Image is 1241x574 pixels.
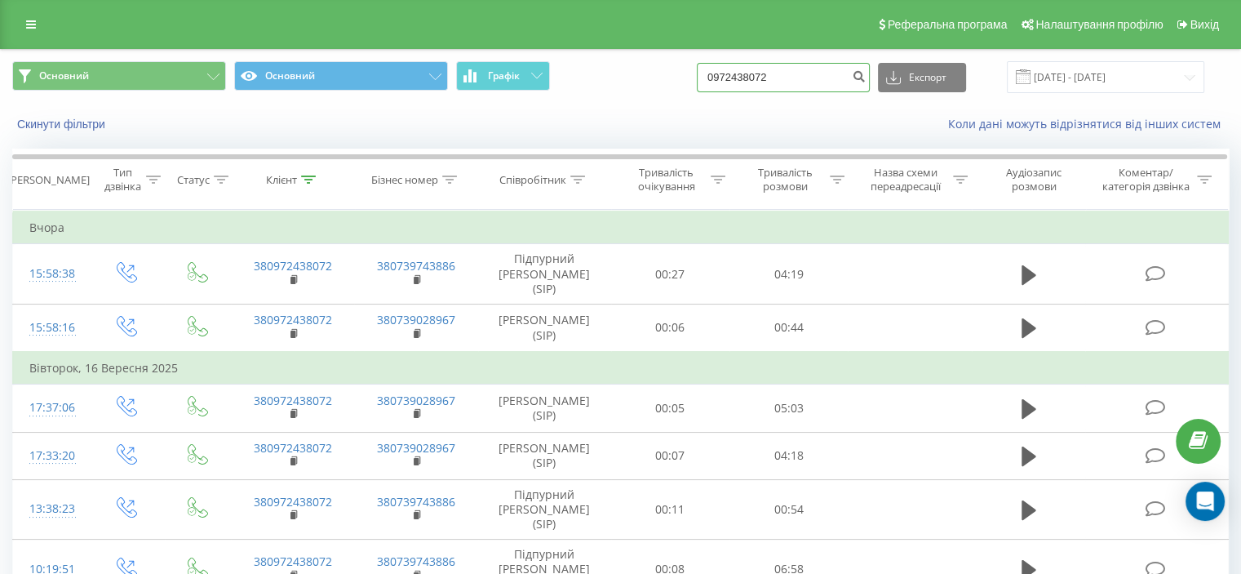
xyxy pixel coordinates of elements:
[611,479,729,540] td: 00:11
[888,18,1008,31] span: Реферальна програма
[697,63,870,92] input: Пошук за номером
[371,173,438,187] div: Бізнес номер
[478,304,611,352] td: [PERSON_NAME] (SIP)
[478,385,611,432] td: [PERSON_NAME] (SIP)
[377,494,455,509] a: 380739743886
[254,554,332,569] a: 380972438072
[266,173,297,187] div: Клієнт
[878,63,966,92] button: Експорт
[234,61,448,91] button: Основний
[29,392,73,424] div: 17:37:06
[254,393,332,408] a: 380972438072
[254,258,332,274] a: 380972438072
[103,166,141,194] div: Тип дзвінка
[744,166,826,194] div: Тривалість розмови
[377,554,455,569] a: 380739743886
[29,312,73,344] div: 15:58:16
[254,494,332,509] a: 380972438072
[29,493,73,525] div: 13:38:23
[1186,482,1225,521] div: Open Intercom Messenger
[478,432,611,479] td: [PERSON_NAME] (SIP)
[611,385,729,432] td: 00:05
[12,117,113,131] button: Скинути фільтри
[254,312,332,327] a: 380972438072
[1190,18,1219,31] span: Вихід
[377,440,455,456] a: 380739028967
[948,116,1229,131] a: Коли дані можуть відрізнятися вiд інших систем
[611,432,729,479] td: 00:07
[626,166,707,194] div: Тривалість очікування
[729,432,848,479] td: 04:18
[499,173,566,187] div: Співробітник
[986,166,1082,194] div: Аудіозапис розмови
[611,244,729,305] td: 00:27
[488,70,520,82] span: Графік
[863,166,949,194] div: Назва схеми переадресації
[478,479,611,540] td: Підпурний [PERSON_NAME] (SIP)
[478,244,611,305] td: Підпурний [PERSON_NAME] (SIP)
[729,479,848,540] td: 00:54
[1097,166,1193,194] div: Коментар/категорія дзвінка
[729,244,848,305] td: 04:19
[29,440,73,472] div: 17:33:20
[377,312,455,327] a: 380739028967
[611,304,729,352] td: 00:06
[12,61,226,91] button: Основний
[729,304,848,352] td: 00:44
[177,173,210,187] div: Статус
[29,258,73,290] div: 15:58:38
[13,352,1229,385] td: Вівторок, 16 Вересня 2025
[13,211,1229,244] td: Вчора
[254,440,332,456] a: 380972438072
[377,393,455,408] a: 380739028967
[456,61,550,91] button: Графік
[7,173,90,187] div: [PERSON_NAME]
[1035,18,1163,31] span: Налаштування профілю
[729,385,848,432] td: 05:03
[377,258,455,274] a: 380739743886
[39,69,89,82] span: Основний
